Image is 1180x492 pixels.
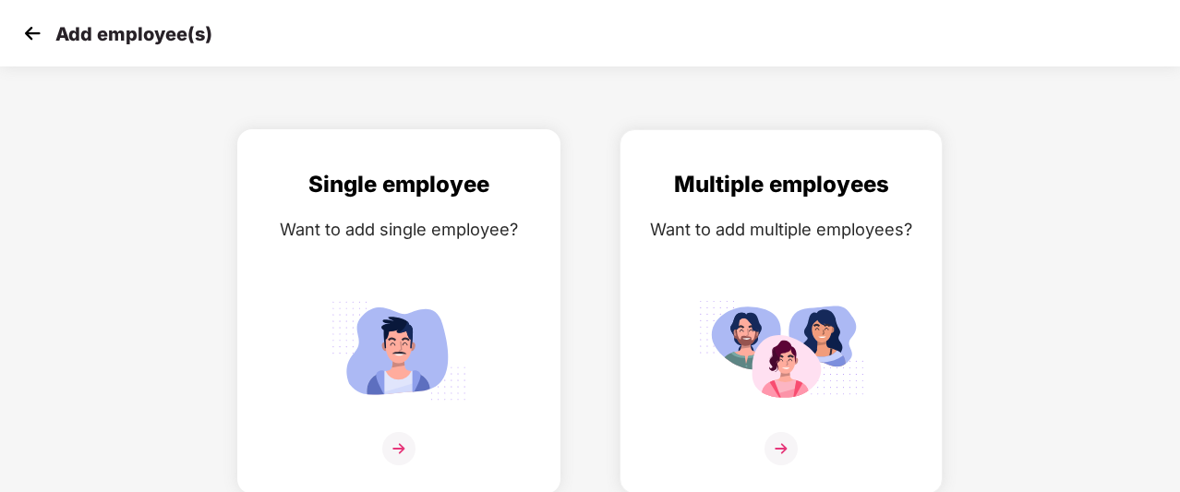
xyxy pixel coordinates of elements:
img: svg+xml;base64,PHN2ZyB4bWxucz0iaHR0cDovL3d3dy53My5vcmcvMjAwMC9zdmciIGlkPSJTaW5nbGVfZW1wbG95ZWUiIH... [316,293,482,408]
img: svg+xml;base64,PHN2ZyB4bWxucz0iaHR0cDovL3d3dy53My5vcmcvMjAwMC9zdmciIHdpZHRoPSIzNiIgaGVpZ2h0PSIzNi... [382,432,415,465]
p: Add employee(s) [55,23,212,45]
div: Want to add single employee? [257,216,541,243]
img: svg+xml;base64,PHN2ZyB4bWxucz0iaHR0cDovL3d3dy53My5vcmcvMjAwMC9zdmciIHdpZHRoPSIzNiIgaGVpZ2h0PSIzNi... [765,432,798,465]
div: Multiple employees [639,167,923,202]
img: svg+xml;base64,PHN2ZyB4bWxucz0iaHR0cDovL3d3dy53My5vcmcvMjAwMC9zdmciIGlkPSJNdWx0aXBsZV9lbXBsb3llZS... [698,293,864,408]
div: Single employee [257,167,541,202]
div: Want to add multiple employees? [639,216,923,243]
img: svg+xml;base64,PHN2ZyB4bWxucz0iaHR0cDovL3d3dy53My5vcmcvMjAwMC9zdmciIHdpZHRoPSIzMCIgaGVpZ2h0PSIzMC... [18,19,46,47]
